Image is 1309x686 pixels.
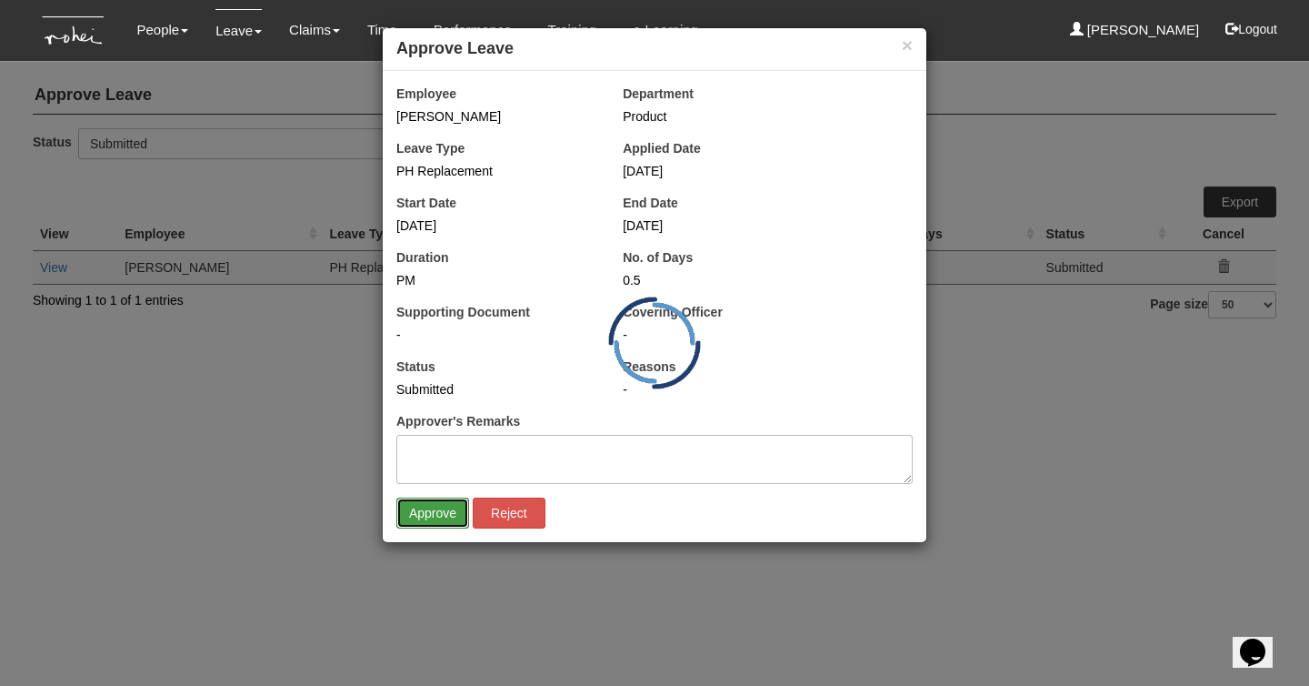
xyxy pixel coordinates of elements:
[1233,613,1291,668] iframe: chat widget
[396,358,435,376] label: Status
[396,85,456,103] label: Employee
[396,380,595,398] div: Submitted
[396,139,465,157] label: Leave Type
[396,303,530,321] label: Supporting Document
[396,162,595,180] div: PH Replacement
[396,194,456,212] label: Start Date
[623,139,701,157] label: Applied Date
[396,326,595,344] div: -
[396,498,469,529] input: Approve
[473,498,545,529] input: Reject
[396,248,449,267] label: Duration
[623,303,723,321] label: Covering Officer
[623,326,913,344] div: -
[623,194,678,212] label: End Date
[396,39,514,57] b: Approve Leave
[396,271,595,289] div: PM
[623,162,822,180] div: [DATE]
[623,85,694,103] label: Department
[396,107,595,126] div: [PERSON_NAME]
[623,380,913,398] div: -
[623,107,913,126] div: Product
[623,217,822,235] div: [DATE]
[396,412,520,430] label: Approver's Remarks
[396,217,595,235] div: [DATE]
[623,248,693,267] label: No. of Days
[623,271,822,289] div: 0.5
[902,35,913,55] button: ×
